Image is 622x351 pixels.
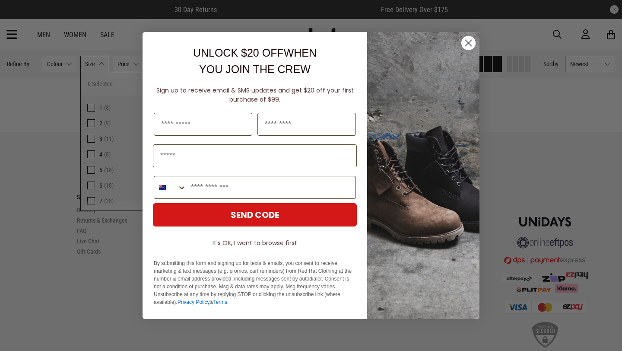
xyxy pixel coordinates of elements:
[156,86,354,104] span: Sign up to receive email & SMS updates and get $20 off your first purchase of $99.
[284,47,317,59] span: WHEN
[153,235,357,251] button: It's OK, I want to browse first
[199,63,311,75] span: YOU JOIN THE CREW
[153,203,357,227] button: SEND CODE
[154,113,252,136] input: First Name
[153,144,357,167] input: Email
[213,299,227,305] a: Terms
[7,3,33,29] button: Open LiveChat chat widget
[178,299,210,305] a: Privacy Policy
[461,35,476,51] button: Close dialog
[193,47,284,59] span: UNLOCK $20 OFF
[159,184,166,191] img: New Zealand
[154,176,187,198] button: Search Countries
[154,259,356,306] p: By submitting this form and signing up for texts & emails, you consent to receive marketing & tex...
[367,32,479,319] img: f7662613-148e-4c88-9575-6c6b5b55a647.jpeg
